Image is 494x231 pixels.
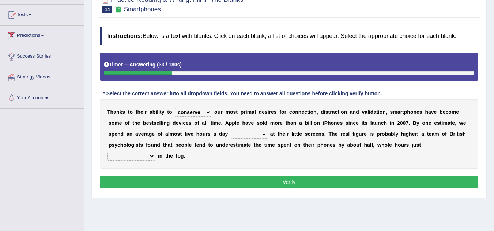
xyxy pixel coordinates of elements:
b: e [119,120,122,126]
b: n [129,131,133,137]
b: 33 / 180s [159,62,180,68]
b: p [229,120,232,126]
button: Verify [100,176,478,188]
b: e [218,120,221,126]
b: h [110,109,114,115]
b: r [340,131,342,137]
b: i [378,109,380,115]
b: l [309,120,311,126]
b: s [340,120,343,126]
b: m [393,109,397,115]
b: e [299,131,302,137]
b: n [334,120,337,126]
b: a [146,131,149,137]
b: 7 [406,120,408,126]
b: g [167,120,170,126]
b: e [452,120,455,126]
b: s [122,109,125,115]
b: f [185,131,186,137]
b: n [344,109,347,115]
b: l [298,131,299,137]
b: e [176,120,179,126]
b: r [400,109,402,115]
b: l [235,120,237,126]
b: s [346,120,348,126]
b: e [114,131,117,137]
b: n [298,109,302,115]
a: Tests [0,5,84,23]
b: T [328,131,332,137]
b: i [390,120,391,126]
b: m [247,109,252,115]
b: n [425,120,429,126]
b: s [109,120,112,126]
b: i [348,120,350,126]
span: 14 [102,6,112,13]
b: i [442,120,443,126]
b: n [116,109,120,115]
b: i [181,120,183,126]
b: n [318,131,321,137]
b: a [113,109,116,115]
b: c [335,109,338,115]
b: s [189,120,192,126]
b: e [335,131,338,137]
b: i [268,109,269,115]
b: e [416,109,419,115]
b: s [305,131,308,137]
b: e [443,109,446,115]
b: o [314,120,317,126]
b: h [407,109,410,115]
b: s [265,109,268,115]
b: e [434,120,437,126]
b: e [271,109,274,115]
b: h [242,120,245,126]
b: m [443,120,447,126]
b: , [386,109,387,115]
b: a [299,120,302,126]
b: r [284,109,286,115]
b: t [128,109,130,115]
b: a [222,131,225,137]
b: a [270,131,273,137]
b: i [308,120,309,126]
b: d [259,109,262,115]
b: b [143,120,146,126]
b: c [308,131,311,137]
b: d [264,120,267,126]
b: h [328,120,331,126]
b: l [205,120,206,126]
b: s [325,109,328,115]
b: r [144,131,146,137]
b: i [339,109,341,115]
b: e [237,120,240,126]
b: y [416,120,419,126]
b: a [150,109,152,115]
b: o [214,109,218,115]
b: f [161,131,162,137]
b: c [304,109,307,115]
b: t [450,120,452,126]
b: , [455,120,456,126]
b: p [404,109,407,115]
b: l [311,120,312,126]
b: r [205,131,207,137]
b: a [448,120,450,126]
b: t [278,131,279,137]
b: o [380,109,383,115]
b: n [117,131,121,137]
b: o [112,120,115,126]
b: i [293,131,294,137]
b: y [225,131,228,137]
b: p [241,109,244,115]
b: l [254,109,256,115]
small: Smartphones [124,6,161,13]
b: t [376,109,378,115]
b: i [285,131,287,137]
b: t [363,120,365,126]
b: l [168,131,170,137]
b: e [282,131,285,137]
b: ( [157,62,159,68]
b: s [419,109,422,115]
b: i [212,120,214,126]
